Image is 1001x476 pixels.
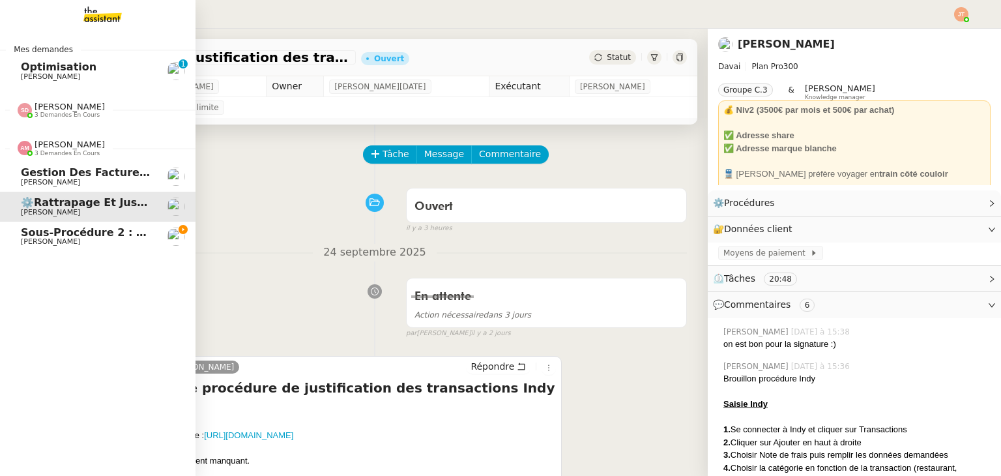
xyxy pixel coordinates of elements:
[805,94,865,101] span: Knowledge manager
[580,80,645,93] span: [PERSON_NAME]
[718,62,740,71] span: Davai
[383,147,409,162] span: Tâche
[18,103,32,117] img: svg
[718,37,733,52] img: users%2FtCsipqtBlIT0KMI9BbuMozwVXMC3%2Favatar%2Fa3e4368b-cceb-4a6e-a304-dbe285d974c7
[479,147,541,162] span: Commentaire
[167,168,185,186] img: users%2FtCsipqtBlIT0KMI9BbuMozwVXMC3%2Favatar%2Fa3e4368b-cceb-4a6e-a304-dbe285d974c7
[21,237,80,246] span: [PERSON_NAME]
[167,198,185,216] img: users%2FtCsipqtBlIT0KMI9BbuMozwVXMC3%2Favatar%2Fa3e4368b-cceb-4a6e-a304-dbe285d974c7
[167,228,185,246] img: users%2FZQQIdhcXkybkhSUIYGy0uz77SOL2%2Favatar%2F1738315307335.jpeg
[723,438,731,447] strong: 2.
[791,326,852,338] span: [DATE] à 15:38
[805,83,875,100] app-user-label: Knowledge manager
[783,62,798,71] span: 300
[414,310,531,320] span: dans 3 jours
[713,273,808,284] span: ⏲️
[167,62,185,80] img: users%2F9GXHdUEgf7ZlSXdwo7B3iBDT3M02%2Favatar%2Fimages.jpeg
[713,299,820,310] span: 💬
[21,226,465,239] span: Sous-procédure 2 : Édition des brouillons de facturation - septembre 2025
[68,404,556,417] div: Bonjour [PERSON_NAME],
[751,62,783,71] span: Plan Pro
[723,143,837,153] strong: ✅ Adresse marque blanche
[424,147,464,162] span: Message
[713,222,798,237] span: 🔐
[723,399,768,409] u: Saisie Indy
[607,53,631,62] span: Statut
[723,449,991,462] div: Choisir Note de frais puis remplir les données demandées
[406,223,452,234] span: il y a 3 heures
[68,454,556,468] div: Je reste disponible pour tout élément manquant.
[724,224,792,234] span: Données client
[723,338,991,351] div: on est bon pour la signature :)
[416,145,472,164] button: Message
[954,7,968,22] img: svg
[35,140,105,149] span: [PERSON_NAME]
[35,112,100,119] span: 3 demandes en cours
[21,166,242,179] span: Gestion des factures hebdomadaires
[406,328,511,339] small: [PERSON_NAME]
[21,208,80,216] span: [PERSON_NAME]
[68,51,351,64] span: ⚙️Rattrapage et justification des transactions Indy
[723,450,731,460] strong: 3.
[466,359,530,374] button: Répondre
[471,328,511,339] span: il y a 2 jours
[723,424,731,434] strong: 1.
[181,59,186,71] p: 1
[267,76,324,97] td: Owner
[18,141,32,155] img: svg
[805,83,875,93] span: [PERSON_NAME]
[708,190,1001,216] div: ⚙️Procédures
[204,430,293,440] a: [URL][DOMAIN_NAME]
[708,216,1001,242] div: 🔐Données client
[334,80,426,93] span: [PERSON_NAME][DATE]
[723,463,731,473] strong: 4.
[718,83,773,97] nz-tag: Groupe C.3
[363,145,417,164] button: Tâche
[414,291,471,303] span: En attente
[21,178,80,186] span: [PERSON_NAME]
[35,150,100,157] span: 3 demandes en cours
[789,83,794,100] span: &
[738,38,835,50] a: [PERSON_NAME]
[724,198,775,208] span: Procédures
[764,273,797,286] nz-tag: 20:48
[21,196,323,209] span: ⚙️Rattrapage et justification des transactions Indy
[800,299,815,312] nz-tag: 6
[723,436,991,449] div: Cliquer sur Ajouter en haut à droite
[723,326,791,338] span: [PERSON_NAME]
[489,76,569,97] td: Exécutant
[723,423,991,436] div: Se connecter à Indy et cliquer sur Transactions
[708,292,1001,318] div: 💬Commentaires 6
[406,328,417,339] span: par
[414,310,484,320] span: Action nécessaire
[179,59,188,68] nz-badge-sup: 1
[35,102,105,112] span: [PERSON_NAME]
[791,361,852,372] span: [DATE] à 15:36
[724,273,755,284] span: Tâches
[21,72,80,81] span: [PERSON_NAME]
[723,246,810,260] span: Moyens de paiement
[708,266,1001,291] div: ⏲️Tâches 20:48
[21,61,96,73] span: Optimisation
[724,299,791,310] span: Commentaires
[723,105,894,115] strong: 💰 Niv2 (3500€ par mois et 500€ par achat)
[879,169,948,179] strong: train côté couloir
[713,196,781,211] span: ⚙️
[471,360,514,373] span: Répondre
[68,379,556,397] h4: Re: Mise en place procédure de justification des transactions Indy
[68,429,556,442] div: Voici le Loom pour cette procédure :
[471,145,549,164] button: Commentaire
[313,244,437,261] span: 24 septembre 2025
[164,361,240,373] a: [PERSON_NAME]
[6,43,81,56] span: Mes demandes
[723,361,791,372] span: [PERSON_NAME]
[723,168,985,181] div: 🚆 [PERSON_NAME] préfère voyager en
[414,201,453,213] span: Ouvert
[723,372,991,385] div: Brouillon procédure Indy
[374,55,404,63] div: Ouvert
[723,130,794,140] strong: ✅ Adresse share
